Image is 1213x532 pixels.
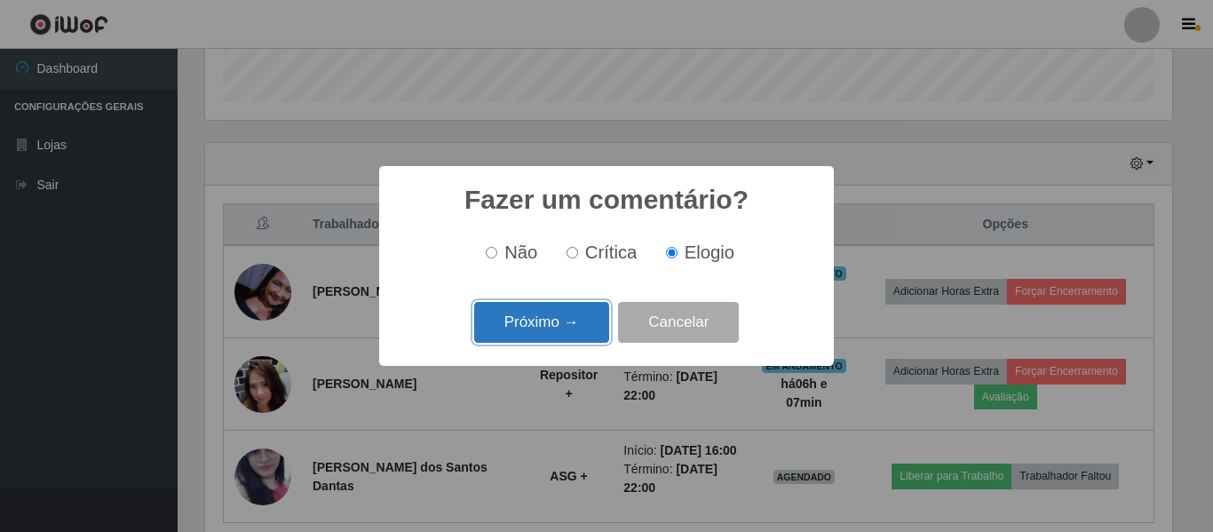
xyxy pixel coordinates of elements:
[464,184,749,216] h2: Fazer um comentário?
[618,302,739,344] button: Cancelar
[666,247,678,258] input: Elogio
[474,302,609,344] button: Próximo →
[504,242,537,262] span: Não
[567,247,578,258] input: Crítica
[685,242,734,262] span: Elogio
[486,247,497,258] input: Não
[585,242,638,262] span: Crítica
